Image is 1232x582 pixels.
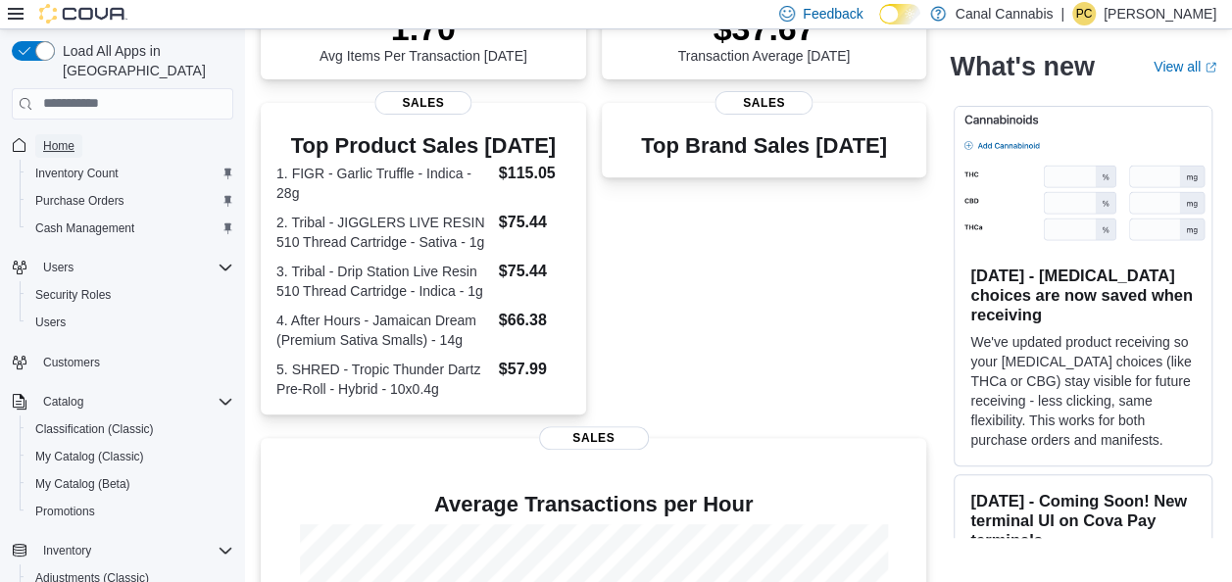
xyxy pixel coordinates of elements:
[35,315,66,330] span: Users
[35,351,108,374] a: Customers
[4,348,241,376] button: Customers
[803,4,862,24] span: Feedback
[43,355,100,370] span: Customers
[641,134,887,158] h3: Top Brand Sales [DATE]
[879,4,920,24] input: Dark Mode
[35,504,95,519] span: Promotions
[276,213,491,252] dt: 2. Tribal - JIGGLERS LIVE RESIN 510 Thread Cartridge - Sativa - 1g
[27,162,126,185] a: Inventory Count
[4,131,241,160] button: Home
[43,543,91,558] span: Inventory
[950,51,1094,82] h2: What's new
[879,24,880,25] span: Dark Mode
[20,215,241,242] button: Cash Management
[1205,62,1216,73] svg: External link
[20,309,241,336] button: Users
[27,445,233,468] span: My Catalog (Classic)
[20,498,241,525] button: Promotions
[27,162,233,185] span: Inventory Count
[276,134,570,158] h3: Top Product Sales [DATE]
[35,449,144,464] span: My Catalog (Classic)
[499,358,570,381] dd: $57.99
[4,537,241,564] button: Inventory
[35,539,99,562] button: Inventory
[276,360,491,399] dt: 5. SHRED - Tropic Thunder Dartz Pre-Roll - Hybrid - 10x0.4g
[1076,2,1093,25] span: PC
[27,417,233,441] span: Classification (Classic)
[35,421,154,437] span: Classification (Classic)
[35,350,233,374] span: Customers
[320,9,527,64] div: Avg Items Per Transaction [DATE]
[499,260,570,283] dd: $75.44
[35,539,233,562] span: Inventory
[27,311,233,334] span: Users
[276,262,491,301] dt: 3. Tribal - Drip Station Live Resin 510 Thread Cartridge - Indica - 1g
[499,211,570,234] dd: $75.44
[39,4,127,24] img: Cova
[27,283,233,307] span: Security Roles
[27,189,132,213] a: Purchase Orders
[43,138,74,154] span: Home
[35,390,91,413] button: Catalog
[1154,59,1216,74] a: View allExternal link
[970,266,1196,324] h3: [DATE] - [MEDICAL_DATA] choices are now saved when receiving
[20,160,241,187] button: Inventory Count
[43,394,83,410] span: Catalog
[35,256,81,279] button: Users
[35,390,233,413] span: Catalog
[35,166,119,181] span: Inventory Count
[27,311,74,334] a: Users
[20,281,241,309] button: Security Roles
[539,426,649,450] span: Sales
[35,287,111,303] span: Security Roles
[276,493,911,516] h4: Average Transactions per Hour
[499,309,570,332] dd: $66.38
[55,41,233,80] span: Load All Apps in [GEOGRAPHIC_DATA]
[35,134,82,158] a: Home
[27,417,162,441] a: Classification (Classic)
[276,164,491,203] dt: 1. FIGR - Garlic Truffle - Indica - 28g
[1072,2,1096,25] div: Patrick Ciantar
[35,256,233,279] span: Users
[970,332,1196,450] p: We've updated product receiving so your [MEDICAL_DATA] choices (like THCa or CBG) stay visible fo...
[715,91,813,115] span: Sales
[35,476,130,492] span: My Catalog (Beta)
[27,217,142,240] a: Cash Management
[1104,2,1216,25] p: [PERSON_NAME]
[1060,2,1064,25] p: |
[4,254,241,281] button: Users
[956,2,1054,25] p: Canal Cannabis
[27,472,138,496] a: My Catalog (Beta)
[20,470,241,498] button: My Catalog (Beta)
[35,133,233,158] span: Home
[35,220,134,236] span: Cash Management
[27,189,233,213] span: Purchase Orders
[276,311,491,350] dt: 4. After Hours - Jamaican Dream (Premium Sativa Smalls) - 14g
[27,500,233,523] span: Promotions
[678,9,851,64] div: Transaction Average [DATE]
[20,415,241,443] button: Classification (Classic)
[43,260,74,275] span: Users
[4,388,241,415] button: Catalog
[499,162,570,185] dd: $115.05
[27,283,119,307] a: Security Roles
[970,491,1196,550] h3: [DATE] - Coming Soon! New terminal UI on Cova Pay terminals
[27,217,233,240] span: Cash Management
[20,443,241,470] button: My Catalog (Classic)
[27,500,103,523] a: Promotions
[27,472,233,496] span: My Catalog (Beta)
[35,193,124,209] span: Purchase Orders
[374,91,471,115] span: Sales
[27,445,152,468] a: My Catalog (Classic)
[20,187,241,215] button: Purchase Orders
